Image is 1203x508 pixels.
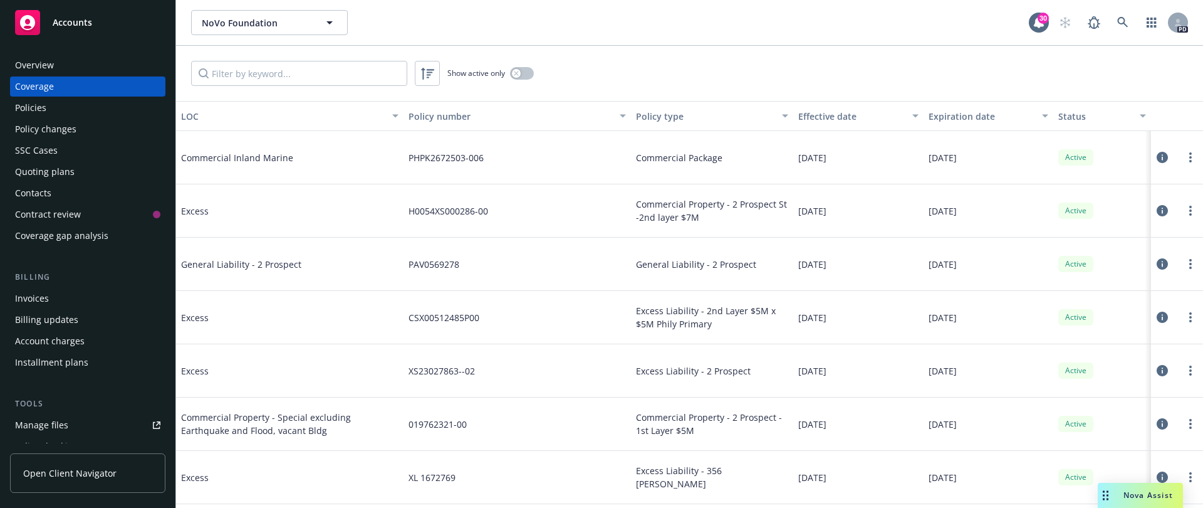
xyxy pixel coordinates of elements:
button: Effective date [793,101,923,131]
a: more [1183,470,1198,485]
span: NoVo Foundation [202,16,310,29]
button: Policy number [404,101,631,131]
a: Quoting plans [10,162,165,182]
div: Contract review [15,204,81,225]
div: Policy number [409,110,612,123]
a: Policies [10,98,165,118]
a: Account charges [10,331,165,351]
div: Coverage gap analysis [15,226,108,246]
span: Excess [181,311,369,324]
span: [DATE] [798,151,826,164]
a: Switch app [1139,10,1164,35]
a: more [1183,363,1198,378]
div: LOC [181,110,385,123]
span: Nova Assist [1123,490,1173,500]
span: [DATE] [798,471,826,484]
a: Contacts [10,183,165,203]
div: Account charges [15,331,85,351]
div: Contacts [15,183,51,203]
a: more [1183,150,1198,165]
a: Manage files [10,415,165,435]
div: Policy type [636,110,774,123]
a: Coverage gap analysis [10,226,165,246]
div: Status [1058,110,1132,123]
span: [DATE] [798,418,826,431]
span: [DATE] [929,311,957,324]
span: [DATE] [798,204,826,218]
a: Policy changes [10,119,165,139]
span: General Liability - 2 Prospect [636,258,756,271]
a: Search [1110,10,1135,35]
a: Accounts [10,5,165,40]
span: PAV0569278 [409,258,459,271]
a: Installment plans [10,352,165,373]
div: Expiration date [929,110,1034,123]
span: General Liability - 2 Prospect [181,258,369,271]
div: Billing updates [15,310,78,330]
div: Installment plans [15,352,88,373]
span: [DATE] [798,311,826,324]
button: Policy type [631,101,793,131]
a: more [1183,203,1198,218]
div: Effective date [798,110,904,123]
span: Active [1063,418,1088,430]
a: Start snowing [1053,10,1078,35]
span: Excess Liability - 356 [PERSON_NAME] [636,464,788,490]
a: more [1183,257,1198,272]
button: Expiration date [924,101,1053,131]
span: [DATE] [798,258,826,271]
span: Excess [181,204,369,218]
div: SSC Cases [15,140,58,161]
span: [DATE] [929,204,957,218]
span: [DATE] [929,364,957,378]
div: Billing [10,271,165,283]
span: Excess Liability - 2 Prospect [636,364,751,378]
span: 019762321-00 [409,418,467,431]
div: Tools [10,398,165,410]
span: Commercial Property - Special excluding Earthquake and Flood, vacant Bldg [181,411,398,437]
div: 30 [1038,13,1049,24]
span: Open Client Navigator [23,467,117,480]
span: Commercial Property - 2 Prospect St -2nd layer $7M [636,198,788,224]
div: Coverage [15,77,54,97]
span: Accounts [53,18,92,28]
span: Active [1063,258,1088,270]
button: LOC [176,101,404,131]
a: Report a Bug [1081,10,1107,35]
span: [DATE] [929,471,957,484]
div: Policy changes [15,119,76,139]
span: Active [1063,205,1088,216]
a: SSC Cases [10,140,165,161]
div: Manage files [15,415,68,435]
div: Invoices [15,288,49,309]
span: Commercial Package [636,151,722,164]
span: XL 1672769 [409,471,456,484]
span: Show active only [447,68,505,78]
span: [DATE] [798,364,826,378]
span: Commercial Inland Marine [181,151,369,164]
a: Overview [10,55,165,75]
span: [DATE] [929,258,957,271]
span: Active [1063,152,1088,163]
button: Status [1053,101,1151,131]
span: Active [1063,365,1088,376]
span: Excess Liability - 2nd Layer $5M x $5M Phily Primary [636,304,788,331]
span: Active [1063,312,1088,323]
span: Active [1063,472,1088,483]
span: [DATE] [929,151,957,164]
span: Commercial Property - 2 Prospect - 1st Layer $5M [636,411,788,437]
span: H0054XS000286-00 [409,204,488,218]
input: Filter by keyword... [191,61,407,86]
span: CSX00512485P00 [409,311,479,324]
span: Excess [181,471,369,484]
span: XS23027863--02 [409,364,475,378]
a: Contract review [10,204,165,225]
a: more [1183,310,1198,325]
span: Excess [181,364,369,378]
div: Drag to move [1098,483,1113,508]
a: Billing updates [10,310,165,330]
span: [DATE] [929,418,957,431]
a: Invoices [10,288,165,309]
div: Quoting plans [15,162,75,182]
button: NoVo Foundation [191,10,348,35]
